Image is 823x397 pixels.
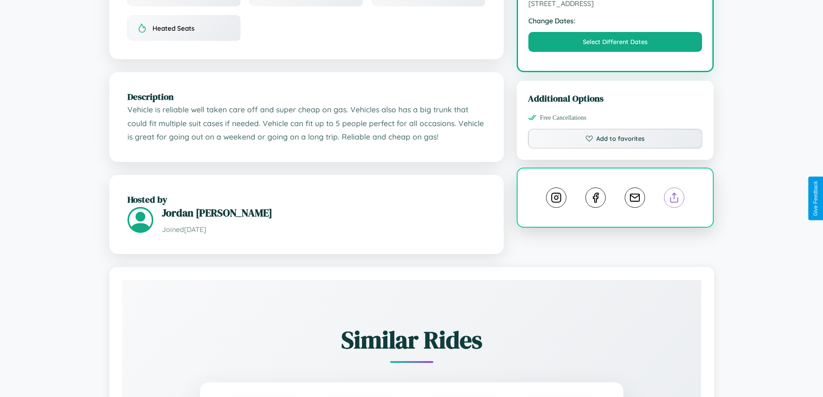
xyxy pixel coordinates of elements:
span: Free Cancellations [540,114,587,121]
div: Give Feedback [813,181,819,216]
h3: Additional Options [528,92,703,105]
h2: Description [127,90,486,103]
p: Joined [DATE] [162,223,486,236]
p: Vehicle is reliable well taken care off and super cheap on gas. Vehicles also has a big trunk tha... [127,103,486,144]
button: Add to favorites [528,129,703,149]
h2: Hosted by [127,193,486,206]
span: Heated Seats [153,24,194,32]
button: Select Different Dates [528,32,702,52]
h2: Similar Rides [153,323,671,356]
h3: Jordan [PERSON_NAME] [162,206,486,220]
strong: Change Dates: [528,16,702,25]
